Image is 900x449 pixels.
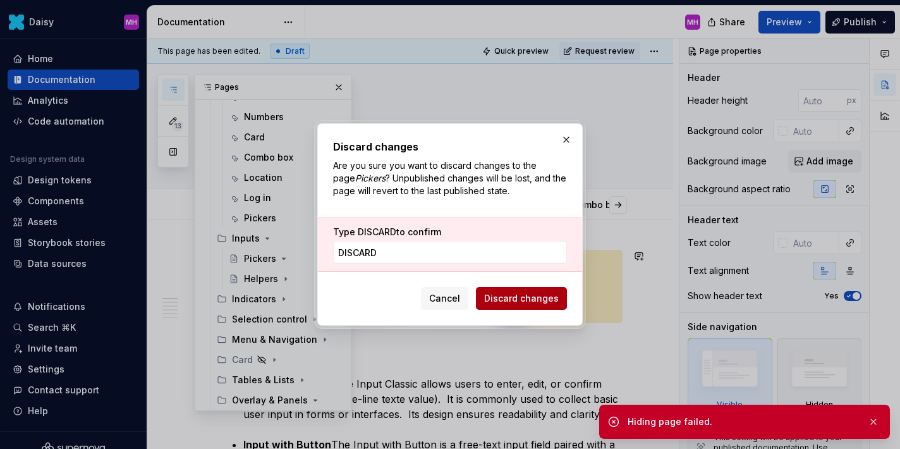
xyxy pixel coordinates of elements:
[476,287,567,310] button: Discard changes
[484,292,559,305] span: Discard changes
[358,226,396,237] span: DISCARD
[429,292,460,305] span: Cancel
[333,159,567,197] p: Are you sure you want to discard changes to the page ? Unpublished changes will be lost, and the ...
[628,415,858,428] div: Hiding page failed.
[421,287,468,310] button: Cancel
[355,173,386,183] em: Pickers
[333,241,567,264] input: DISCARD
[333,139,567,154] h2: Discard changes
[333,226,441,238] label: Type to confirm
